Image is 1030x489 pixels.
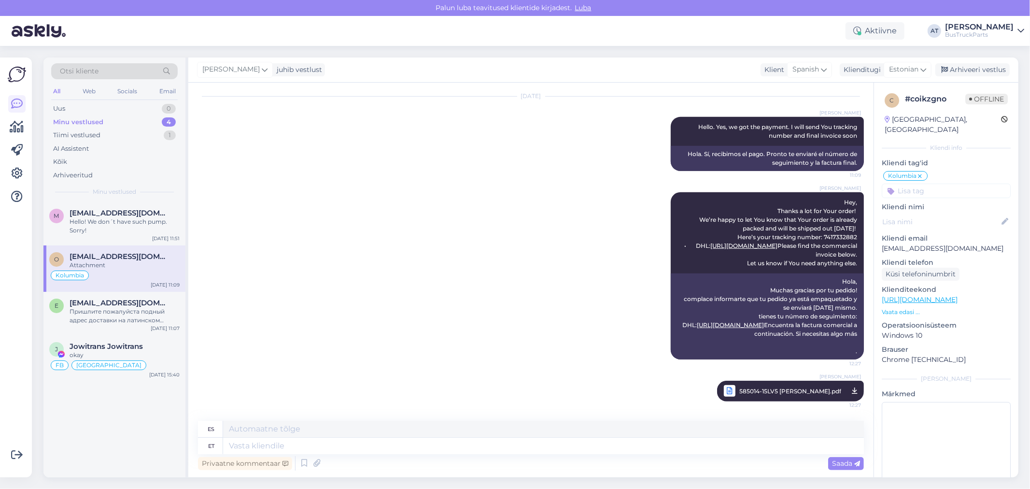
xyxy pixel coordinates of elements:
[882,258,1011,268] p: Kliendi telefon
[671,273,864,360] div: Hola, Muchas gracias por tu pedido! complace informarte que tu pedido ya está empaquetado y se en...
[53,157,67,167] div: Kõik
[945,31,1014,39] div: BusTruckParts
[70,307,180,325] div: Пришлите пожалуйста подный адрес доставки на латинском языке, а также необходим номер телефона
[935,63,1010,76] div: Arhiveeri vestlus
[53,130,100,140] div: Tiimi vestlused
[671,146,864,171] div: Hola. Sí, recibimos el pago. Pronto te enviaré el número de seguimiento y la factura final.
[53,171,93,180] div: Arhiveeritud
[198,457,292,470] div: Privaatne kommentaar
[882,158,1011,168] p: Kliendi tag'id
[882,233,1011,244] p: Kliendi email
[717,381,864,402] a: [PERSON_NAME]585014-15LV5 [PERSON_NAME].pdf12:27
[945,23,1014,31] div: [PERSON_NAME]
[54,256,59,263] span: o
[162,104,176,114] div: 0
[889,64,918,75] span: Estonian
[882,184,1011,198] input: Lisa tag
[882,202,1011,212] p: Kliendi nimi
[890,97,894,104] span: c
[710,242,777,249] a: [URL][DOMAIN_NAME]
[819,185,861,192] span: [PERSON_NAME]
[825,172,861,179] span: 11:09
[792,64,819,75] span: Spanish
[55,302,58,309] span: e
[70,261,180,270] div: Attachment
[70,351,180,360] div: okay
[208,421,215,437] div: es
[70,342,143,351] span: Jowitrans Jowitrans
[819,373,861,380] span: [PERSON_NAME]
[928,24,941,38] div: AT
[81,85,98,98] div: Web
[846,22,904,40] div: Aktiivne
[697,321,764,329] a: [URL][DOMAIN_NAME]
[882,389,1011,399] p: Märkmed
[55,345,58,353] span: J
[54,212,59,219] span: m
[157,85,178,98] div: Email
[840,65,881,75] div: Klienditugi
[882,320,1011,331] p: Operatsioonisüsteem
[825,399,861,411] span: 12:27
[572,3,594,12] span: Luba
[115,85,139,98] div: Socials
[882,216,1000,227] input: Lisa nimi
[70,209,170,217] span: michellegreensmith30@gmail.com
[739,385,841,397] span: 585014-15LV5 [PERSON_NAME].pdf
[273,65,322,75] div: juhib vestlust
[198,92,864,101] div: [DATE]
[76,362,141,368] span: [GEOGRAPHIC_DATA]
[832,459,860,468] span: Saada
[70,252,170,261] span: olgalizeth03@gmail.com
[945,23,1024,39] a: [PERSON_NAME]BusTruckParts
[70,299,170,307] span: esenbek777@gmail.com
[149,371,180,378] div: [DATE] 15:40
[882,345,1011,355] p: Brauser
[882,285,1011,295] p: Klienditeekond
[761,65,784,75] div: Klient
[164,130,176,140] div: 1
[882,295,958,304] a: [URL][DOMAIN_NAME]
[888,173,917,179] span: Kolumbia
[60,66,99,76] span: Otsi kliente
[882,244,1011,254] p: [EMAIL_ADDRESS][DOMAIN_NAME]
[93,187,136,196] span: Minu vestlused
[825,360,861,367] span: 12:27
[882,331,1011,341] p: Windows 10
[151,281,180,288] div: [DATE] 11:09
[698,123,859,139] span: Hello. Yes, we got the payment. I will send You tracking number and final invoice soon
[882,144,1011,152] div: Kliendi info
[882,268,959,281] div: Küsi telefoninumbrit
[162,117,176,127] div: 4
[905,93,965,105] div: # coikzgno
[70,217,180,235] div: Hello! We don´t have such pump. Sorry!
[882,308,1011,316] p: Vaata edasi ...
[882,355,1011,365] p: Chrome [TECHNICAL_ID]
[819,109,861,116] span: [PERSON_NAME]
[882,374,1011,383] div: [PERSON_NAME]
[152,235,180,242] div: [DATE] 11:51
[53,104,65,114] div: Uus
[53,117,103,127] div: Minu vestlused
[208,438,214,454] div: et
[51,85,62,98] div: All
[56,273,84,278] span: Kolumbia
[8,65,26,84] img: Askly Logo
[202,64,260,75] span: [PERSON_NAME]
[56,362,64,368] span: FB
[53,144,89,154] div: AI Assistent
[965,94,1008,104] span: Offline
[885,115,1001,135] div: [GEOGRAPHIC_DATA], [GEOGRAPHIC_DATA]
[151,325,180,332] div: [DATE] 11:07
